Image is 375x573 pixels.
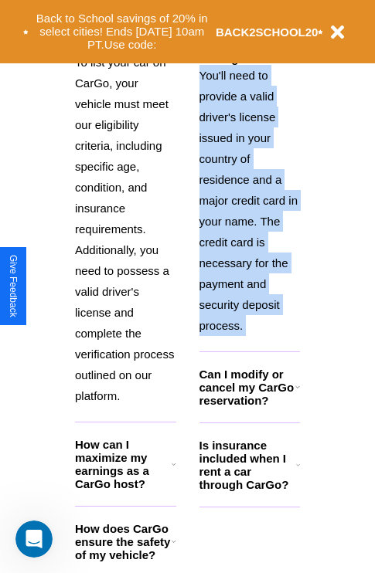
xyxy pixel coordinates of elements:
[75,438,172,490] h3: How can I maximize my earnings as a CarGo host?
[199,368,295,407] h3: Can I modify or cancel my CarGo reservation?
[75,522,172,561] h3: How does CarGo ensure the safety of my vehicle?
[216,25,319,39] b: BACK2SCHOOL20
[15,520,53,558] iframe: Intercom live chat
[199,439,296,491] h3: Is insurance included when I rent a car through CarGo?
[8,255,19,317] div: Give Feedback
[29,8,216,56] button: Back to School savings of 20% in select cities! Ends [DATE] 10am PT.Use code:
[199,65,301,336] p: You'll need to provide a valid driver's license issued in your country of residence and a major c...
[75,52,176,406] p: To list your car on CarGo, your vehicle must meet our eligibility criteria, including specific ag...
